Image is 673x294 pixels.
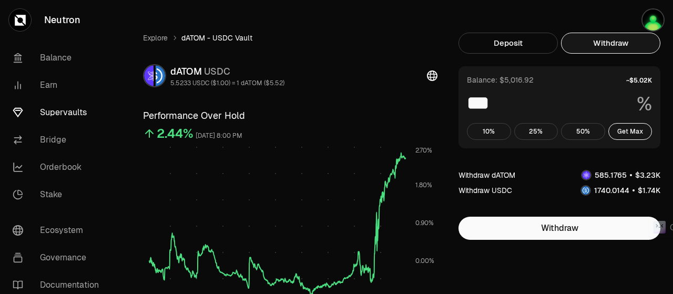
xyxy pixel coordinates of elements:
[4,72,114,99] a: Earn
[4,217,114,244] a: Ecosystem
[4,44,114,72] a: Balance
[170,79,284,87] div: 5.5233 USDC ($1.00) = 1 dATOM ($5.52)
[458,217,660,240] button: Withdraw
[415,181,432,189] tspan: 1.80%
[4,181,114,208] a: Stake
[608,123,652,140] button: Get Max
[4,99,114,126] a: Supervaults
[458,33,558,54] button: Deposit
[156,65,165,86] img: USDC Logo
[170,64,284,79] div: dATOM
[415,257,434,265] tspan: 0.00%
[415,219,434,227] tspan: 0.90%
[637,94,652,115] span: %
[458,170,515,180] div: Withdraw dATOM
[467,123,511,140] button: 10%
[467,75,534,85] div: Balance: $5,016.92
[157,125,193,142] div: 2.44%
[143,33,437,43] nav: breadcrumb
[4,154,114,181] a: Orderbook
[582,171,590,179] img: dATOM Logo
[641,8,665,32] img: Kycka wallet
[4,244,114,271] a: Governance
[458,185,512,196] div: Withdraw USDC
[181,33,252,43] span: dATOM - USDC Vault
[196,130,242,142] div: [DATE] 8:00 PM
[561,33,660,54] button: Withdraw
[204,65,230,77] span: USDC
[514,123,558,140] button: 25%
[144,65,154,86] img: dATOM Logo
[143,108,437,123] h3: Performance Over Hold
[561,123,605,140] button: 50%
[415,146,432,155] tspan: 2.70%
[143,33,168,43] a: Explore
[582,186,590,195] img: USDC Logo
[4,126,114,154] a: Bridge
